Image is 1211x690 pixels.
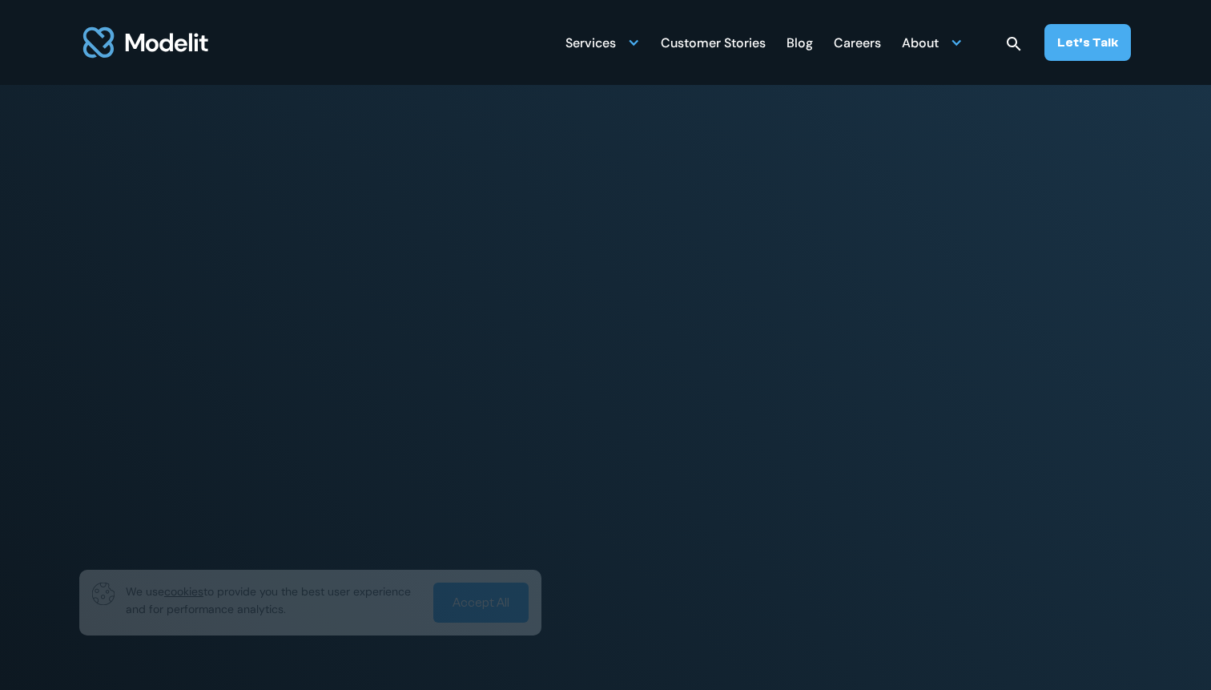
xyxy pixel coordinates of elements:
[1044,24,1131,61] a: Let’s Talk
[834,29,881,60] div: Careers
[902,26,963,58] div: About
[126,583,422,618] p: We use to provide you the best user experience and for performance analytics.
[787,29,813,60] div: Blog
[80,18,211,67] img: modelit logo
[661,26,766,58] a: Customer Stories
[565,29,616,60] div: Services
[1057,34,1118,51] div: Let’s Talk
[661,29,766,60] div: Customer Stories
[902,29,939,60] div: About
[433,583,529,623] a: Accept All
[80,18,211,67] a: home
[565,26,640,58] div: Services
[787,26,813,58] a: Blog
[834,26,881,58] a: Careers
[164,584,203,599] span: cookies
